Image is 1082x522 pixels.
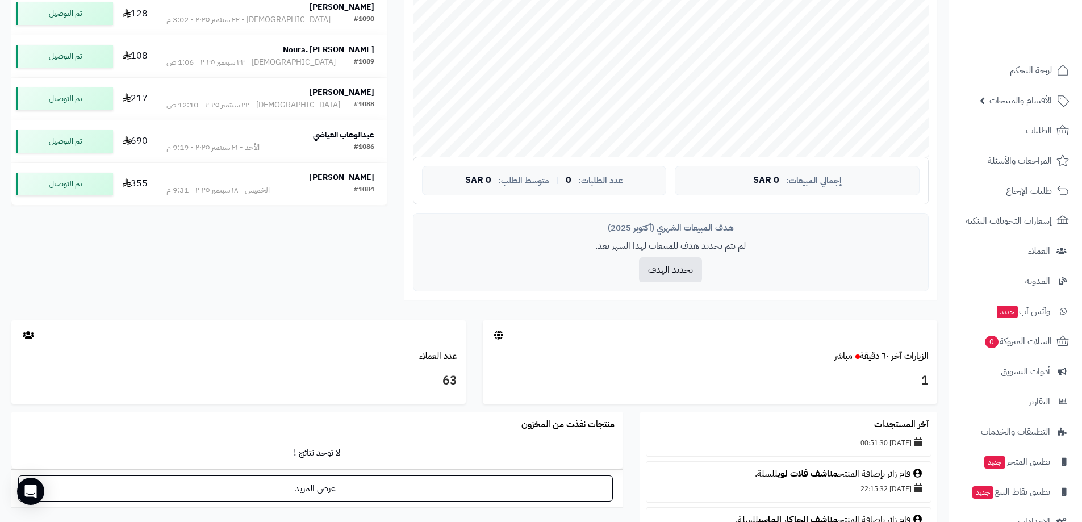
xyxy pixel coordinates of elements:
div: قام زائر بإضافة المنتج للسلة. [652,467,925,481]
a: التقارير [956,388,1075,415]
div: هدف المبيعات الشهري (أكتوبر 2025) [422,222,920,234]
td: لا توجد نتائج ! [11,437,623,469]
a: السلات المتروكة0 [956,328,1075,355]
a: المراجعات والأسئلة [956,147,1075,174]
span: السلات المتروكة [984,333,1052,349]
div: Open Intercom Messenger [17,478,44,505]
p: لم يتم تحديد هدف للمبيعات لهذا الشهر بعد. [422,240,920,253]
div: الخميس - ١٨ سبتمبر ٢٠٢٥ - 9:31 م [166,185,270,196]
a: تطبيق نقاط البيعجديد [956,478,1075,506]
span: 0 [566,176,571,186]
a: المدونة [956,268,1075,295]
span: متوسط الطلب: [498,176,549,186]
a: وآتس آبجديد [956,298,1075,325]
span: الطلبات [1026,123,1052,139]
a: تطبيق المتجرجديد [956,448,1075,475]
div: [DEMOGRAPHIC_DATA] - ٢٢ سبتمبر ٢٠٢٥ - 1:06 ص [166,57,336,68]
span: وآتس آب [996,303,1050,319]
span: لوحة التحكم [1010,62,1052,78]
div: تم التوصيل [16,173,113,195]
strong: [PERSON_NAME] [310,172,374,183]
span: التطبيقات والخدمات [981,424,1050,440]
span: عدد الطلبات: [578,176,623,186]
span: طلبات الإرجاع [1006,183,1052,199]
h3: 1 [491,371,929,391]
span: التقارير [1029,394,1050,410]
span: إجمالي المبيعات: [786,176,842,186]
span: المراجعات والأسئلة [988,153,1052,169]
a: طلبات الإرجاع [956,177,1075,204]
div: #1084 [354,185,374,196]
small: مباشر [834,349,853,363]
span: الأقسام والمنتجات [989,93,1052,108]
a: الزيارات آخر ٦٠ دقيقةمباشر [834,349,929,363]
strong: [PERSON_NAME] [310,1,374,13]
a: الطلبات [956,117,1075,144]
div: تم التوصيل [16,2,113,25]
a: لوحة التحكم [956,57,1075,84]
span: 0 SAR [465,176,491,186]
div: [DEMOGRAPHIC_DATA] - ٢٢ سبتمبر ٢٠٢٥ - 12:10 ص [166,99,340,111]
a: مناشف فلات لوب [778,467,838,481]
a: العملاء [956,237,1075,265]
div: #1086 [354,142,374,153]
span: | [556,176,559,185]
a: التطبيقات والخدمات [956,418,1075,445]
strong: [PERSON_NAME] [310,86,374,98]
a: أدوات التسويق [956,358,1075,385]
div: #1088 [354,99,374,111]
div: تم التوصيل [16,130,113,153]
span: المدونة [1025,273,1050,289]
div: [DEMOGRAPHIC_DATA] - ٢٢ سبتمبر ٢٠٢٥ - 3:02 م [166,14,331,26]
span: جديد [972,486,993,499]
span: تطبيق نقاط البيع [971,484,1050,500]
strong: عبدالوهاب العياضي [313,129,374,141]
h3: منتجات نفذت من المخزون [521,420,615,430]
span: 0 SAR [753,176,779,186]
div: [DATE] 00:51:30 [652,435,925,450]
td: 217 [118,78,154,120]
span: 0 [985,336,999,348]
span: أدوات التسويق [1001,364,1050,379]
td: 108 [118,35,154,77]
div: #1090 [354,14,374,26]
td: 690 [118,120,154,162]
td: 355 [118,163,154,205]
a: عرض المزيد [18,475,613,502]
img: logo-2.png [1005,27,1071,51]
h3: آخر المستجدات [874,420,929,430]
div: [DATE] 22:15:32 [652,481,925,496]
a: عدد العملاء [419,349,457,363]
span: إشعارات التحويلات البنكية [966,213,1052,229]
h3: 63 [20,371,457,391]
span: جديد [984,456,1005,469]
div: تم التوصيل [16,87,113,110]
strong: Noura. [PERSON_NAME] [283,44,374,56]
span: تطبيق المتجر [983,454,1050,470]
span: جديد [997,306,1018,318]
div: #1089 [354,57,374,68]
div: تم التوصيل [16,45,113,68]
button: تحديد الهدف [639,257,702,282]
a: إشعارات التحويلات البنكية [956,207,1075,235]
div: الأحد - ٢١ سبتمبر ٢٠٢٥ - 9:19 م [166,142,260,153]
span: العملاء [1028,243,1050,259]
